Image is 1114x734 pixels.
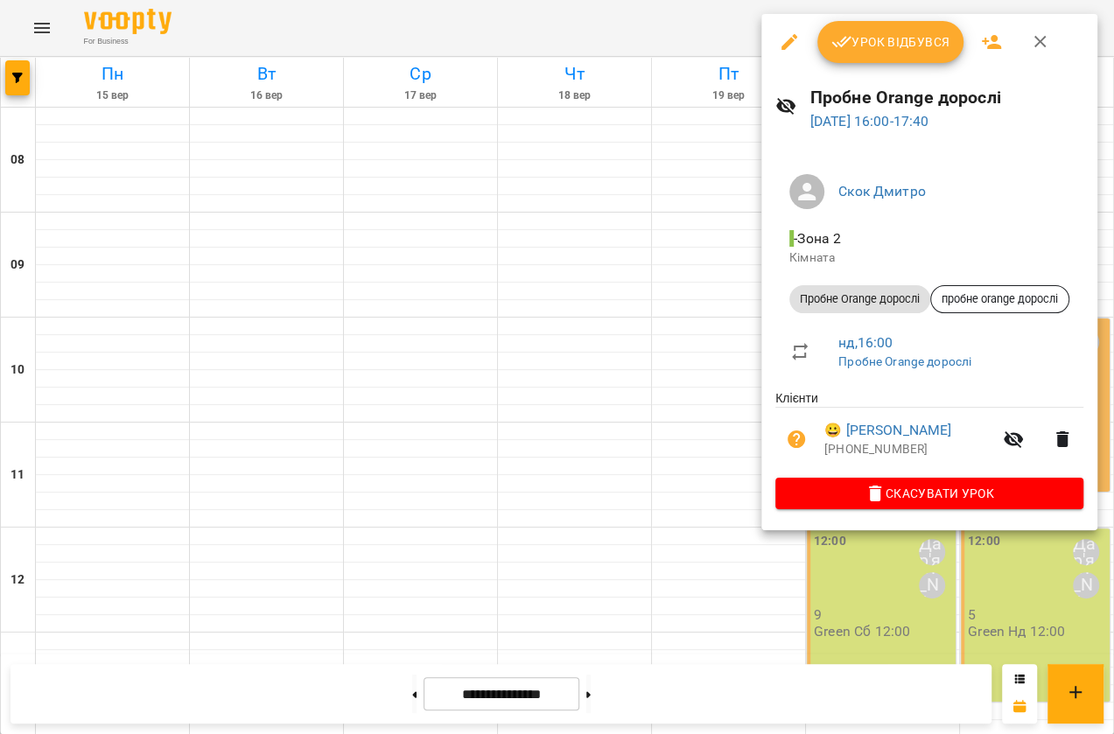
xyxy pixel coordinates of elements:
h6: Пробне Orange дорослі [810,84,1083,111]
a: Скок Дмитро [838,183,926,199]
span: Скасувати Урок [789,483,1069,504]
span: пробне orange дорослі [931,291,1068,307]
span: - Зона 2 [789,230,844,247]
p: Кімната [789,249,1069,267]
p: [PHONE_NUMBER] [824,441,992,458]
button: Візит ще не сплачено. Додати оплату? [775,418,817,460]
span: Урок відбувся [831,31,950,52]
a: 😀 [PERSON_NAME] [824,420,951,441]
button: Скасувати Урок [775,478,1083,509]
span: Пробне Orange дорослі [789,291,930,307]
div: пробне orange дорослі [930,285,1069,313]
ul: Клієнти [775,389,1083,477]
button: Урок відбувся [817,21,964,63]
a: [DATE] 16:00-17:40 [810,113,929,129]
a: Пробне Orange дорослі [838,354,971,368]
a: нд , 16:00 [838,334,893,351]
